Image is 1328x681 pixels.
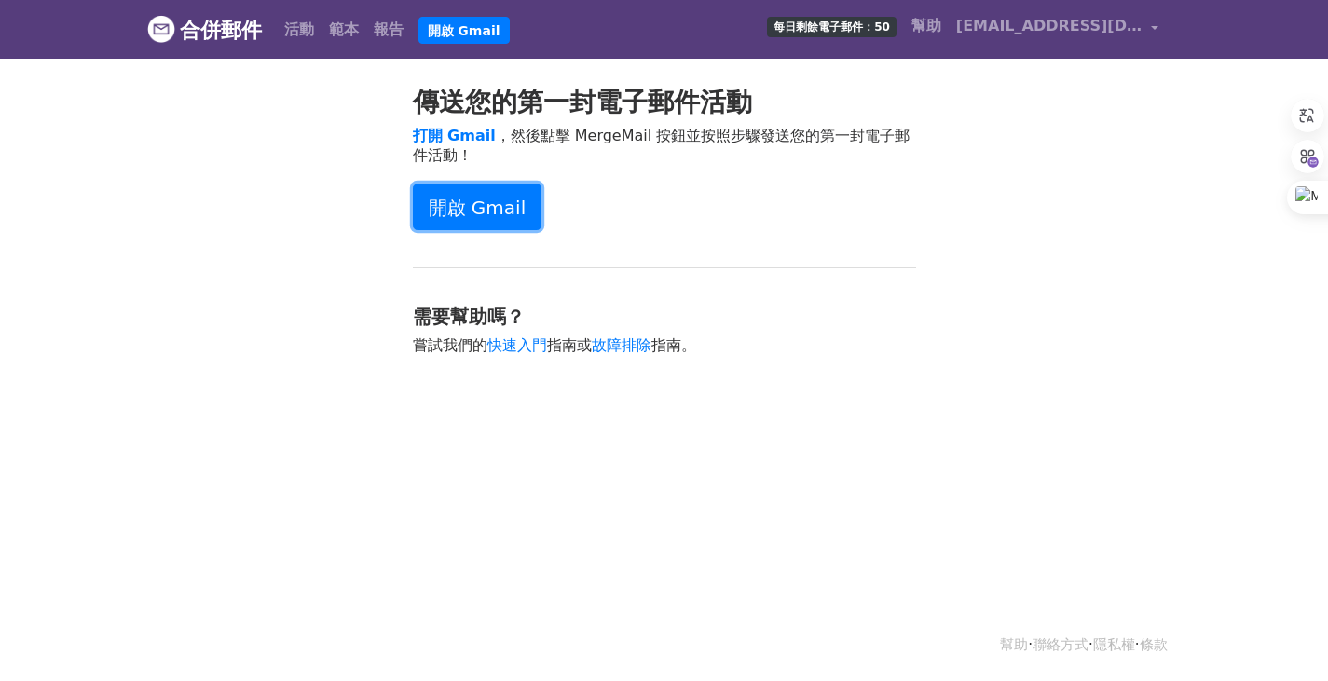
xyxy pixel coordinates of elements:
[956,17,1247,34] font: [EMAIL_ADDRESS][DOMAIN_NAME]
[774,20,890,34] font: 每日剩餘電子郵件：50
[487,336,547,354] a: 快速入門
[418,17,510,45] a: 開啟 Gmail
[1235,592,1328,681] div: 聊天小工具
[284,20,314,38] font: 活動
[147,10,262,49] a: 合併郵件
[180,19,262,42] font: 合併郵件
[374,20,404,38] font: 報告
[413,184,542,230] a: 開啟 Gmail
[147,15,175,43] img: MergeMail 標誌
[1093,636,1135,653] a: 隱私權
[1000,636,1028,653] a: 幫助
[1140,636,1168,653] a: 條款
[1033,636,1088,653] a: 聯絡方式
[429,197,527,219] font: 開啟 Gmail
[651,336,696,354] font: 指南。
[322,11,366,48] a: 範本
[277,11,322,48] a: 活動
[547,336,592,354] font: 指南或
[329,20,359,38] font: 範本
[413,336,487,354] font: 嘗試我們的
[592,336,651,354] a: 故障排除
[904,7,949,45] a: 幫助
[949,7,1167,51] a: [EMAIL_ADDRESS][DOMAIN_NAME]
[366,11,411,48] a: 報告
[413,127,496,144] a: 打開 Gmail
[1135,636,1140,653] font: ·
[911,17,941,34] font: 幫助
[413,306,525,328] font: 需要幫助嗎？
[413,87,752,117] font: 傳送您的第一封電子郵件活動
[1235,592,1328,681] iframe: 聊天小部件
[413,127,910,164] font: ，然後點擊 MergeMail 按鈕並按照步驟發送您的第一封電子郵件活動！
[1028,636,1033,653] font: ·
[1088,636,1093,653] font: ·
[760,7,904,45] a: 每日剩餘電子郵件：50
[428,22,500,37] font: 開啟 Gmail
